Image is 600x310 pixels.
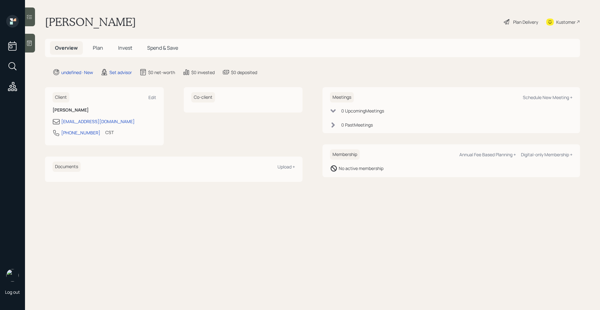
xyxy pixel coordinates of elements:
h6: Documents [52,162,81,172]
div: Digital-only Membership + [521,152,572,157]
h6: Co-client [191,92,215,102]
div: [EMAIL_ADDRESS][DOMAIN_NAME] [61,118,135,125]
div: [PHONE_NUMBER] [61,129,100,136]
img: retirable_logo.png [6,269,19,282]
div: undefined · New [61,69,93,76]
div: Edit [148,94,156,100]
div: $0 net-worth [148,69,175,76]
div: $0 invested [191,69,215,76]
span: Invest [118,44,132,51]
div: $0 deposited [231,69,257,76]
h1: [PERSON_NAME] [45,15,136,29]
div: CST [105,129,114,136]
h6: [PERSON_NAME] [52,107,156,113]
span: Spend & Save [147,44,178,51]
div: Annual Fee Based Planning + [459,152,516,157]
div: Set advisor [109,69,132,76]
h6: Meetings [330,92,354,102]
div: 0 Upcoming Meeting s [341,107,384,114]
div: Kustomer [556,19,576,25]
div: Plan Delivery [513,19,538,25]
div: No active membership [339,165,383,172]
div: Log out [5,289,20,295]
div: Upload + [277,164,295,170]
span: Overview [55,44,78,51]
h6: Client [52,92,69,102]
h6: Membership [330,149,360,160]
span: Plan [93,44,103,51]
div: Schedule New Meeting + [523,94,572,100]
div: 0 Past Meeting s [341,122,373,128]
